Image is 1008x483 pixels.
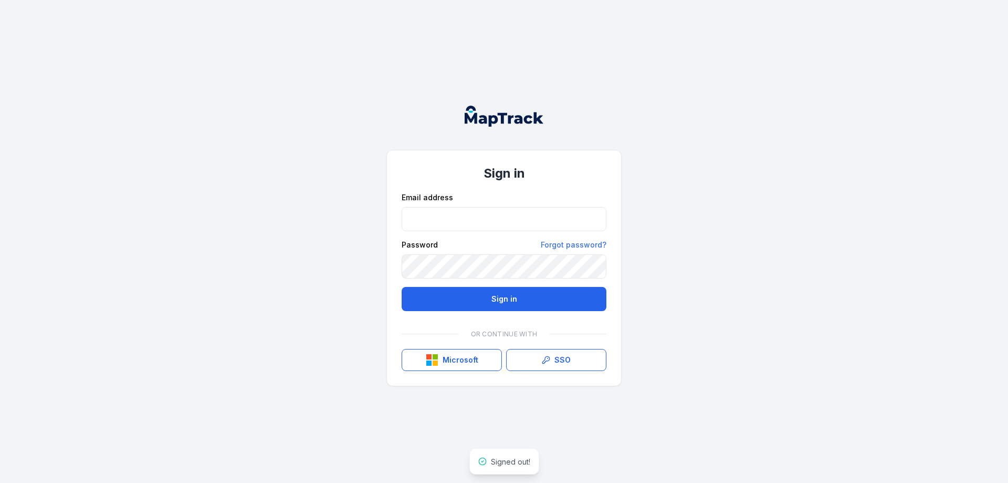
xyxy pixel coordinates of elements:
label: Password [402,240,438,250]
h1: Sign in [402,165,606,182]
span: Signed out! [491,457,530,466]
a: Forgot password? [541,240,606,250]
div: Or continue with [402,324,606,345]
nav: Global [448,106,560,127]
label: Email address [402,192,453,203]
button: Microsoft [402,349,502,371]
a: SSO [506,349,606,371]
button: Sign in [402,287,606,311]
